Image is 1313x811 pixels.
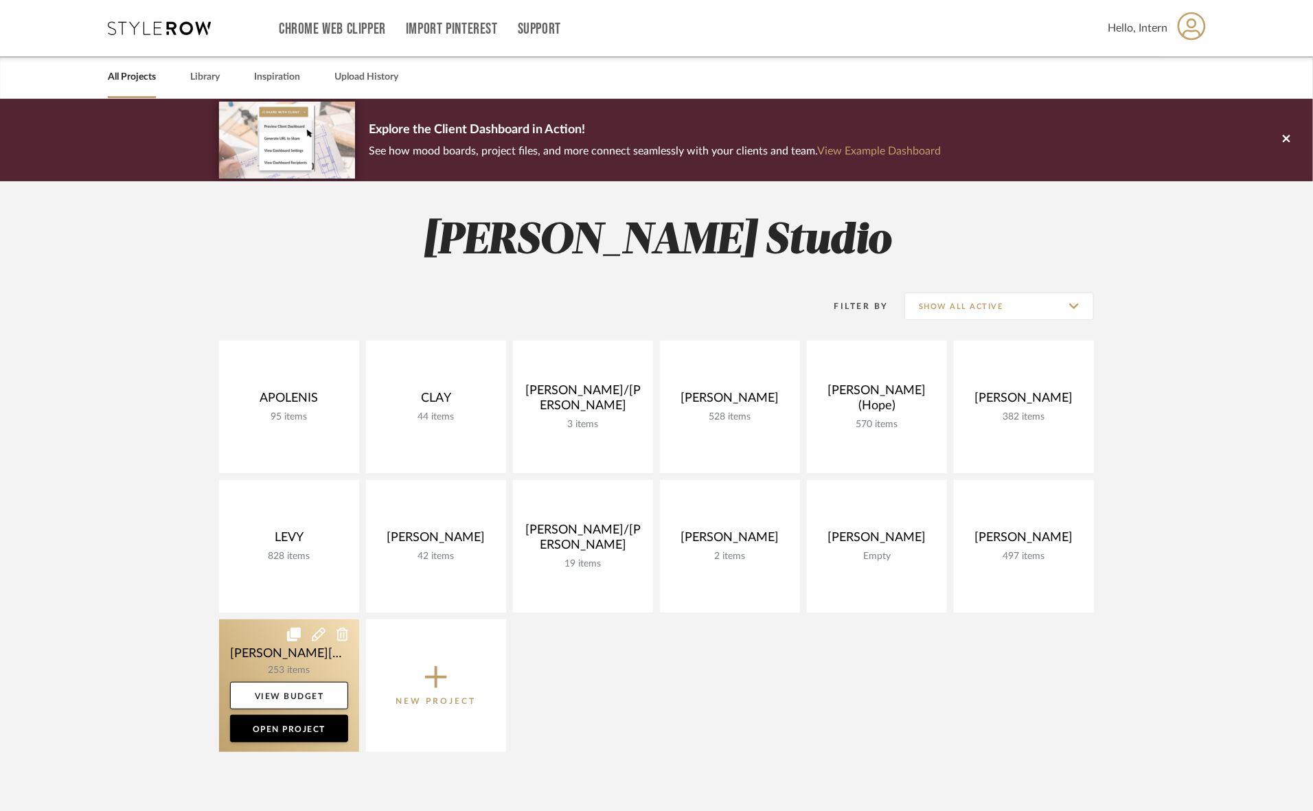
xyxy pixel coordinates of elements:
div: [PERSON_NAME]/[PERSON_NAME] [524,523,642,558]
div: [PERSON_NAME] [965,391,1083,411]
div: [PERSON_NAME] [671,530,789,551]
p: See how mood boards, project files, and more connect seamlessly with your clients and team. [369,141,941,161]
a: Upload History [334,68,398,87]
div: 42 items [377,551,495,562]
span: Hello, Intern [1108,20,1167,36]
div: 2 items [671,551,789,562]
div: APOLENIS [230,391,348,411]
div: 497 items [965,551,1083,562]
div: Filter By [817,299,889,313]
div: [PERSON_NAME] [818,530,936,551]
a: Open Project [230,715,348,742]
img: d5d033c5-7b12-40c2-a960-1ecee1989c38.png [219,102,355,178]
a: View Example Dashboard [817,146,941,157]
div: [PERSON_NAME] [377,530,495,551]
a: All Projects [108,68,156,87]
div: LEVY [230,530,348,551]
div: 570 items [818,419,936,431]
div: [PERSON_NAME] (Hope) [818,383,936,419]
a: Chrome Web Clipper [279,23,386,35]
div: [PERSON_NAME] [671,391,789,411]
a: Support [518,23,561,35]
a: Import Pinterest [406,23,498,35]
div: 3 items [524,419,642,431]
div: 382 items [965,411,1083,423]
div: [PERSON_NAME] [965,530,1083,551]
div: 528 items [671,411,789,423]
a: View Budget [230,682,348,709]
div: CLAY [377,391,495,411]
div: 828 items [230,551,348,562]
div: 19 items [524,558,642,570]
a: Library [190,68,220,87]
p: New Project [396,694,477,708]
p: Explore the Client Dashboard in Action! [369,119,941,141]
div: 95 items [230,411,348,423]
a: Inspiration [254,68,300,87]
div: 44 items [377,411,495,423]
div: Empty [818,551,936,562]
h2: [PERSON_NAME] Studio [162,216,1151,267]
div: [PERSON_NAME]/[PERSON_NAME] [524,383,642,419]
button: New Project [366,619,506,752]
